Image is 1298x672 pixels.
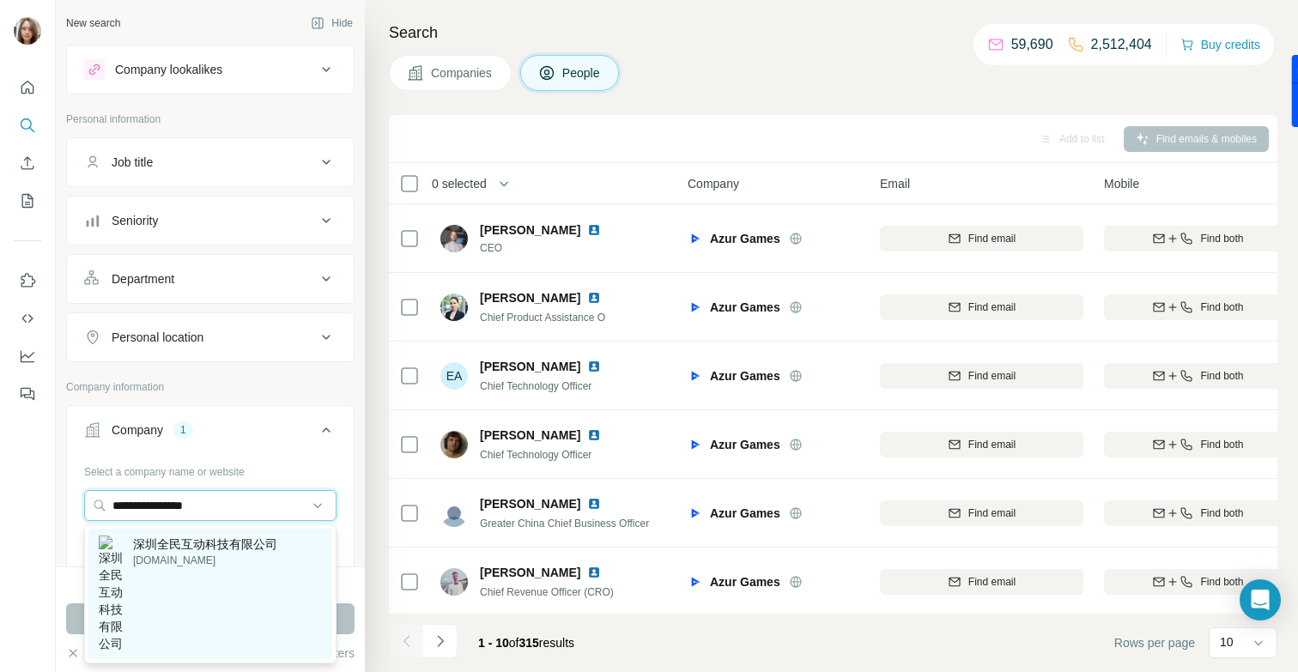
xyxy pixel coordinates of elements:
span: 1 - 10 [478,636,509,650]
span: Rows per page [1114,634,1195,651]
span: [PERSON_NAME] [480,427,580,444]
span: results [478,636,574,650]
span: Chief Technology Officer [480,380,591,392]
button: Enrich CSV [14,148,41,179]
span: Company [688,175,739,192]
p: 2,512,404 [1091,34,1152,55]
button: Use Surfe API [14,303,41,334]
span: [PERSON_NAME] [480,564,580,581]
span: Chief Technology Officer [480,449,591,461]
div: Personal location [112,329,203,346]
img: Avatar [14,17,41,45]
img: Avatar [440,431,468,458]
img: LinkedIn logo [587,360,601,373]
button: Find both [1104,363,1292,389]
div: Open Intercom Messenger [1240,579,1281,621]
span: Find both [1200,368,1243,384]
button: Seniority [67,200,354,241]
span: Find both [1200,231,1243,246]
button: Find both [1104,500,1292,526]
span: CEO [480,240,622,256]
button: Dashboard [14,341,41,372]
div: Job title [112,154,153,171]
div: 1 [173,422,193,438]
span: Chief Revenue Officer (CRO) [480,586,614,598]
span: Find email [968,437,1016,452]
div: Seniority [112,212,158,229]
span: Email [880,175,910,192]
span: Find email [968,368,1016,384]
h4: Search [389,21,1277,45]
span: Azur Games [710,436,780,453]
button: Job title [67,142,354,183]
button: Navigate to next page [423,624,458,658]
p: 59,690 [1011,34,1053,55]
button: Find email [880,363,1083,389]
span: Mobile [1104,175,1139,192]
button: Find email [880,500,1083,526]
button: Hide [299,10,365,36]
button: My lists [14,185,41,216]
button: Find email [880,432,1083,457]
span: Greater China Chief Business Officer [480,518,649,530]
span: People [562,64,602,82]
span: [PERSON_NAME] [480,289,580,306]
button: Find email [880,569,1083,595]
img: Logo of Azur Games [688,506,701,520]
img: LinkedIn logo [587,291,601,305]
button: Company1 [67,409,354,457]
button: Find email [880,226,1083,251]
button: Find both [1104,569,1292,595]
div: Company lookalikes [115,61,222,78]
div: Select a company name or website [84,457,337,480]
span: 0 selected [432,175,487,192]
img: Logo of Azur Games [688,575,701,589]
div: Company [112,421,163,439]
span: Azur Games [710,573,780,590]
span: Chief Product Assistance O [480,312,605,324]
img: LinkedIn logo [587,497,601,511]
span: Find email [968,231,1016,246]
img: LinkedIn logo [587,223,601,237]
span: Find email [968,300,1016,315]
button: Search [14,110,41,141]
img: Avatar [440,499,468,527]
button: Find both [1104,432,1292,457]
span: of [509,636,519,650]
span: Azur Games [710,230,780,247]
img: Logo of Azur Games [688,300,701,314]
button: Quick start [14,72,41,103]
p: Company information [66,379,355,395]
img: Logo of Azur Games [688,438,701,451]
div: New search [66,15,120,31]
span: [PERSON_NAME] [480,221,580,239]
p: [DOMAIN_NAME] [133,553,277,568]
button: Find both [1104,294,1292,320]
img: Avatar [440,568,468,596]
span: Azur Games [710,505,780,522]
button: Department [67,258,354,300]
div: EA [440,362,468,390]
span: Azur Games [710,367,780,384]
button: Buy credits [1180,33,1260,57]
button: Use Surfe on LinkedIn [14,265,41,296]
div: Department [112,270,174,288]
img: Logo of Azur Games [688,232,701,245]
span: 315 [519,636,539,650]
button: Find email [880,294,1083,320]
button: Find both [1104,226,1292,251]
span: Find both [1200,437,1243,452]
img: Avatar [440,225,468,252]
button: Feedback [14,378,41,409]
button: Company lookalikes [67,49,354,90]
span: Azur Games [710,299,780,316]
span: Find both [1200,506,1243,521]
button: Clear [66,645,115,662]
p: 10 [1220,633,1234,651]
img: LinkedIn logo [587,566,601,579]
img: LinkedIn logo [587,428,601,442]
span: Find email [968,574,1016,590]
span: Find email [968,506,1016,521]
img: Logo of Azur Games [688,369,701,383]
img: 深圳全民互动科技有限公司 [99,536,123,652]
